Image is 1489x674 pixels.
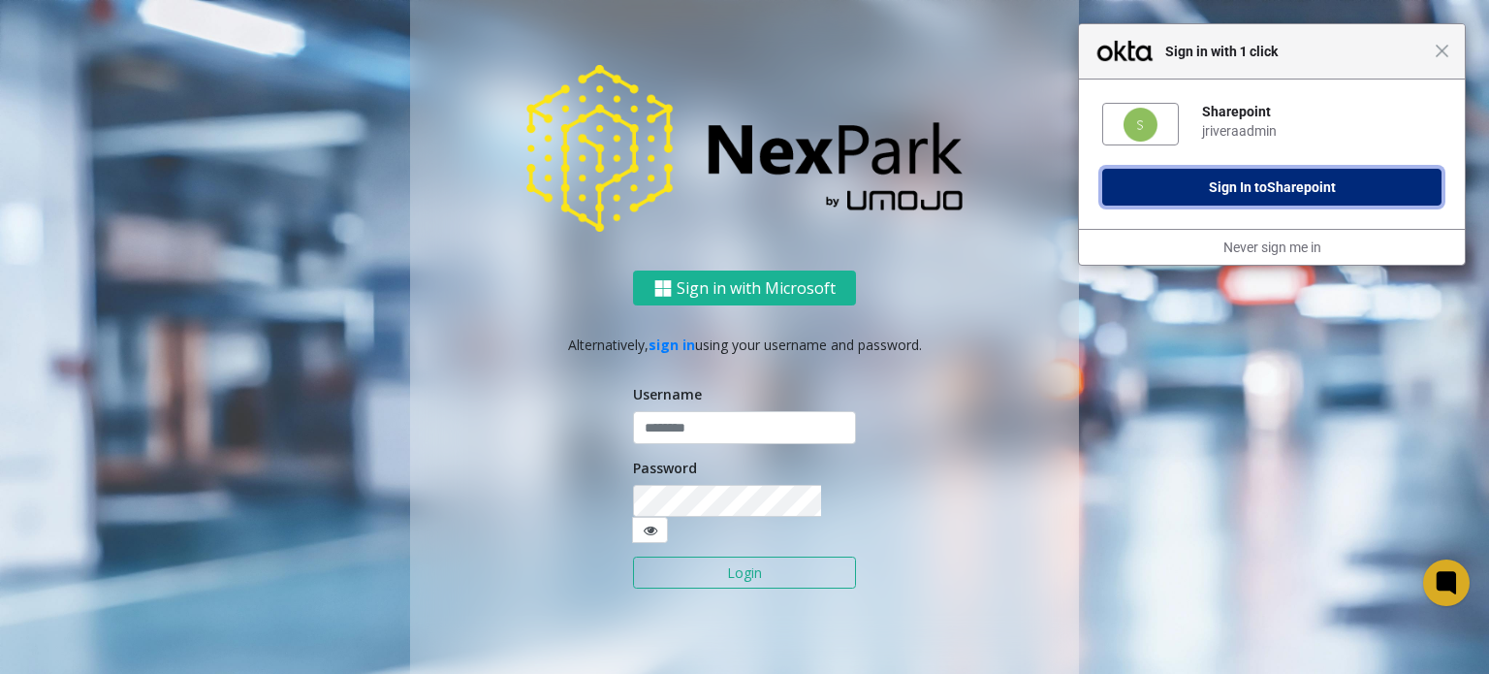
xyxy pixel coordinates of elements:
[1223,240,1321,255] a: Never sign me in
[1202,103,1441,120] div: Sharepoint
[633,557,856,590] button: Login
[633,271,856,306] button: Sign in with Microsoft
[649,336,695,354] a: sign in
[429,335,1060,355] p: Alternatively, using your username and password.
[1202,122,1441,140] div: jriveraadmin
[1102,169,1441,206] button: Sign In toSharepoint
[1435,44,1449,58] span: Close
[633,384,702,404] label: Username
[1124,108,1157,142] img: fs06erof36VWq1mBH4x7
[1267,179,1336,195] span: Sharepoint
[633,458,697,478] label: Password
[1156,40,1435,63] span: Sign in with 1 click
